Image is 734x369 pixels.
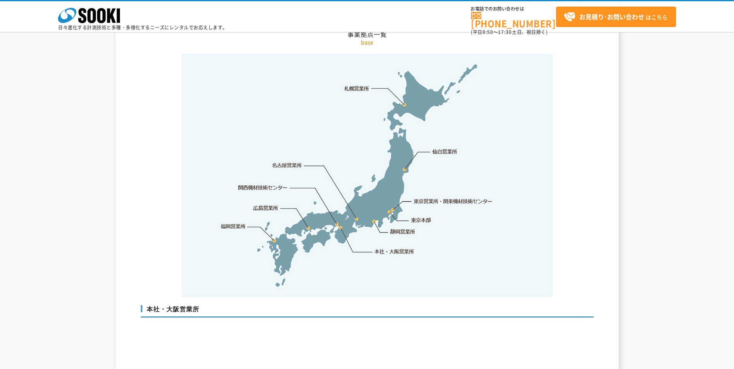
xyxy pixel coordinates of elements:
[272,162,302,169] a: 名古屋営業所
[564,11,667,23] span: はこちら
[253,204,279,212] a: 広島営業所
[498,29,512,36] span: 17:30
[181,54,553,297] img: 事業拠点一覧
[374,248,414,255] a: 本社・大阪営業所
[390,228,415,236] a: 静岡営業所
[414,197,493,205] a: 東京営業所・関東機材技術センター
[471,12,556,28] a: [PHONE_NUMBER]
[482,29,493,36] span: 8:50
[579,12,644,21] strong: お見積り･お問い合わせ
[411,217,431,224] a: 東京本部
[141,305,594,318] h3: 本社・大阪営業所
[221,222,246,230] a: 福岡営業所
[238,184,287,191] a: 関西機材技術センター
[58,25,228,30] p: 日々進化する計測技術と多種・多様化するニーズにレンタルでお応えします。
[556,7,676,27] a: お見積り･お問い合わせはこちら
[344,84,370,92] a: 札幌営業所
[471,29,548,36] span: (平日 ～ 土日、祝日除く)
[432,148,457,155] a: 仙台営業所
[471,7,556,11] span: お電話でのお問い合わせは
[141,38,594,46] p: base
